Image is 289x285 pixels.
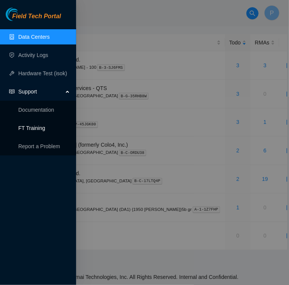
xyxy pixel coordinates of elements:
img: Akamai Technologies [6,8,38,21]
span: read [9,89,14,94]
a: Hardware Test (isok) [18,70,67,76]
p: Report a Problem [18,139,70,154]
a: Activity Logs [18,52,48,58]
a: Data Centers [18,34,49,40]
a: Akamai TechnologiesField Tech Portal [6,14,61,24]
span: Support [18,84,63,99]
a: Documentation [18,107,54,113]
a: FT Training [18,125,45,131]
span: Field Tech Portal [12,13,61,20]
